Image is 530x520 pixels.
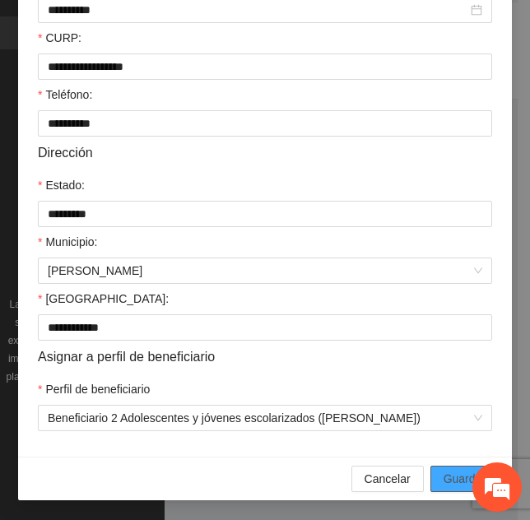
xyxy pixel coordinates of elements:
label: Estado: [38,176,85,194]
button: Cancelar [351,466,424,492]
span: Asignar a perfil de beneficiario [38,346,215,367]
span: Beneficiario 2 Adolescentes y jóvenes escolarizados (Cuauhtémoc) [48,406,482,430]
span: Dirección [38,142,93,163]
input: Fecha de nacimiento: [48,1,467,19]
input: Colonia: [38,314,492,341]
input: Estado: [38,201,492,227]
input: CURP: [38,53,492,80]
div: Minimizar ventana de chat en vivo [270,8,309,48]
label: CURP: [38,29,81,47]
span: Guardar [444,470,486,488]
label: Teléfono: [38,86,92,104]
div: Chatee con nosotros ahora [86,84,277,105]
label: Colonia: [38,290,169,308]
span: Cancelar [365,470,411,488]
textarea: Escriba su mensaje y pulse “Intro” [8,346,314,403]
span: Cuauhtémoc [48,258,482,283]
label: Perfil de beneficiario [38,380,150,398]
button: Guardar [430,466,499,492]
label: Municipio: [38,233,97,251]
input: Teléfono: [38,110,492,137]
span: Estamos en línea. [95,168,227,334]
